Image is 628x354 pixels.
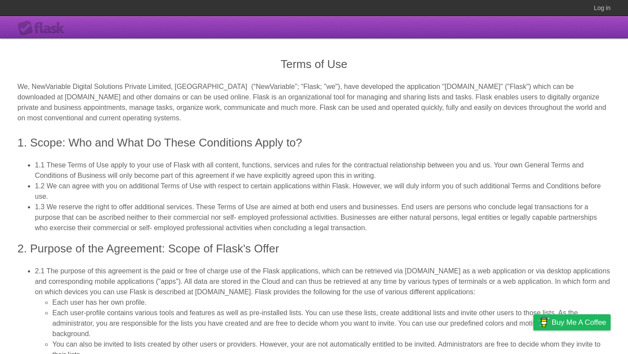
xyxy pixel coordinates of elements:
[35,161,584,179] span: 1.1 These Terms of Use apply to your use of Flask with all content, functions, services and rules...
[533,314,611,330] a: Buy me a coffee
[17,56,611,73] h3: Terms of Use
[52,309,580,337] span: Each user-profile contains various tools and features as well as pre-installed lists. You can use...
[17,20,70,36] div: Flask
[35,267,610,296] span: 2.1 The purpose of this agreement is the paid or free of charge use of the Flask applications, wh...
[52,299,147,306] span: Each user has her own profile.
[552,315,606,330] span: Buy me a coffee
[17,240,611,257] h3: 2. Purpose of the Agreement: Scope of Flask's Offer
[17,83,606,122] span: We, NewVariable Digital Solutions Private Limited, [GEOGRAPHIC_DATA] (“NewVariable”; “Flask; "we"...
[35,182,601,200] span: 1.2 We can agree with you on additional Terms of Use with respect to certain applications within ...
[538,315,549,330] img: Buy me a coffee
[35,203,597,231] span: 1.3 We reserve the right to offer additional services. These Terms of Use are aimed at both end u...
[17,134,611,151] h3: 1. Scope: Who and What Do These Conditions Apply to?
